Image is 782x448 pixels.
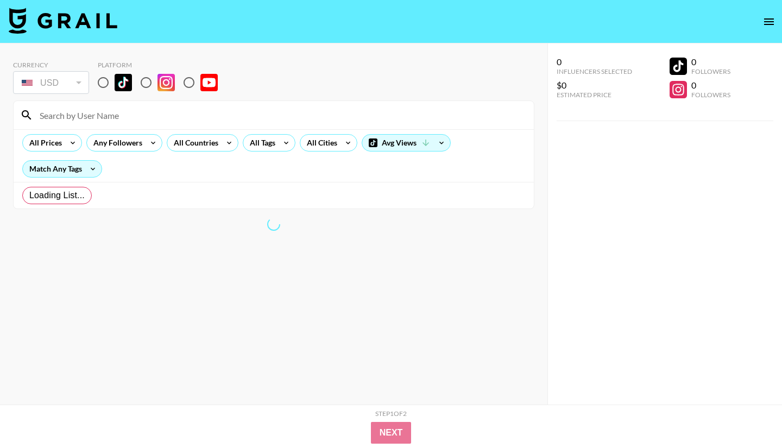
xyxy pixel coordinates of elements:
[300,135,339,151] div: All Cities
[167,135,220,151] div: All Countries
[758,11,780,33] button: open drawer
[9,8,117,34] img: Grail Talent
[557,67,632,75] div: Influencers Selected
[371,422,412,444] button: Next
[23,135,64,151] div: All Prices
[362,135,450,151] div: Avg Views
[243,135,278,151] div: All Tags
[13,69,89,96] div: Currency is locked to USD
[15,73,87,92] div: USD
[87,135,144,151] div: Any Followers
[691,56,730,67] div: 0
[23,161,102,177] div: Match Any Tags
[557,91,632,99] div: Estimated Price
[691,91,730,99] div: Followers
[98,61,226,69] div: Platform
[115,74,132,91] img: TikTok
[157,74,175,91] img: Instagram
[29,189,85,202] span: Loading List...
[13,61,89,69] div: Currency
[33,106,527,124] input: Search by User Name
[691,80,730,91] div: 0
[375,409,407,418] div: Step 1 of 2
[557,80,632,91] div: $0
[266,217,281,231] span: Refreshing exchangeRatesNew, lists, bookers, clients, countries, tags, cities, talent, talent...
[557,56,632,67] div: 0
[691,67,730,75] div: Followers
[200,74,218,91] img: YouTube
